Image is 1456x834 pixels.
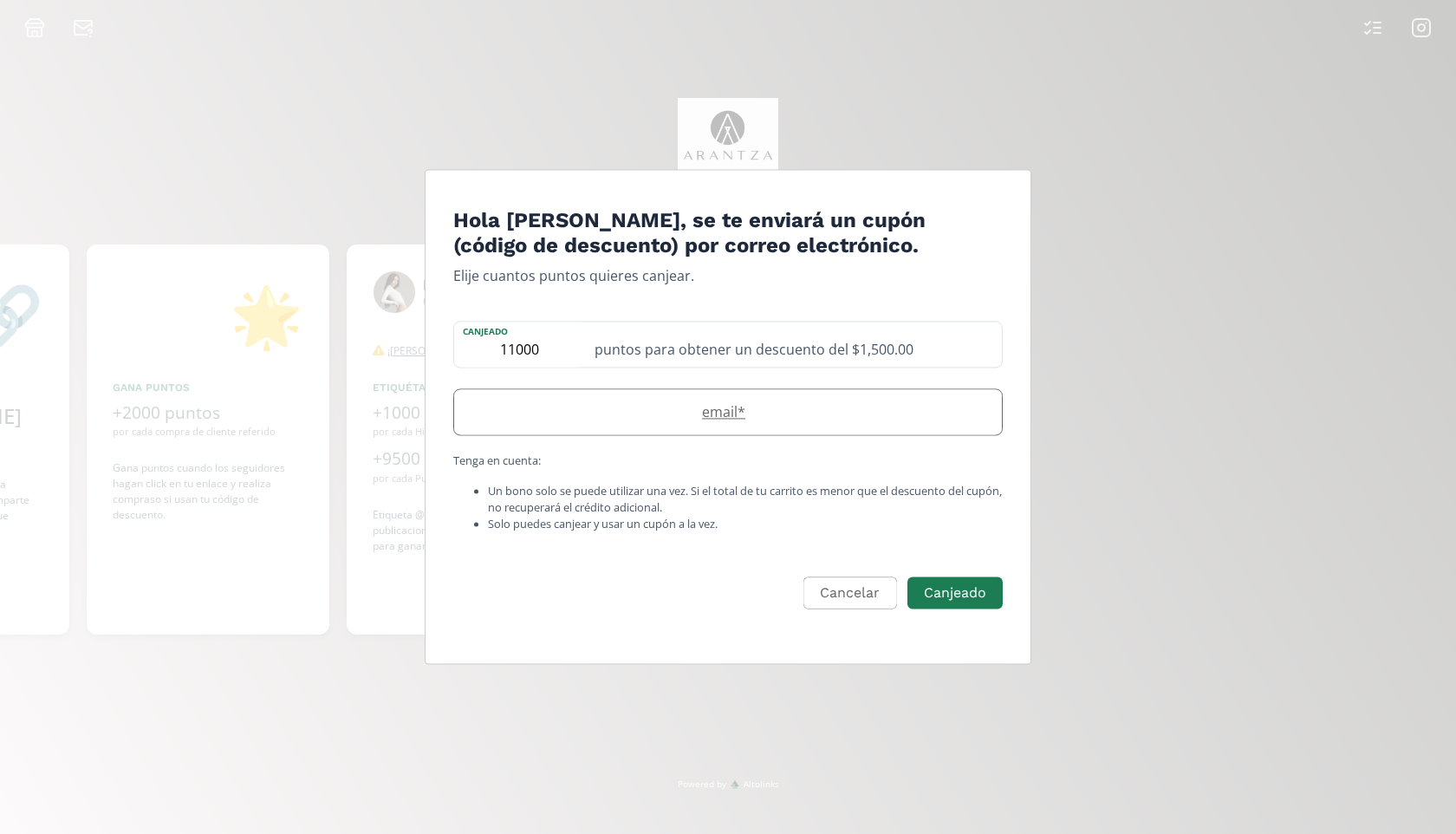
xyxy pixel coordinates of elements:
p: Elije cuantos puntos quieres canjear. [453,265,1003,286]
label: email * [454,401,985,422]
button: Canjeado [907,577,1003,609]
div: Edit Program [425,169,1031,664]
p: Tenga en cuenta: [453,453,1003,469]
div: puntos para obtener un descuento del $1,500.00 [584,322,1002,367]
li: Un bono solo se puede utilizar una vez. Si el total de tu carrito es menor que el descuento del c... [488,483,1003,516]
label: Canjeado [454,322,584,338]
li: Solo puedes canjear y usar un cupón a la vez. [488,517,1003,533]
h4: Hola [PERSON_NAME], se te enviará un cupón (código de descuento) por correo electrónico. [453,208,1003,258]
button: Cancelar [803,577,896,609]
